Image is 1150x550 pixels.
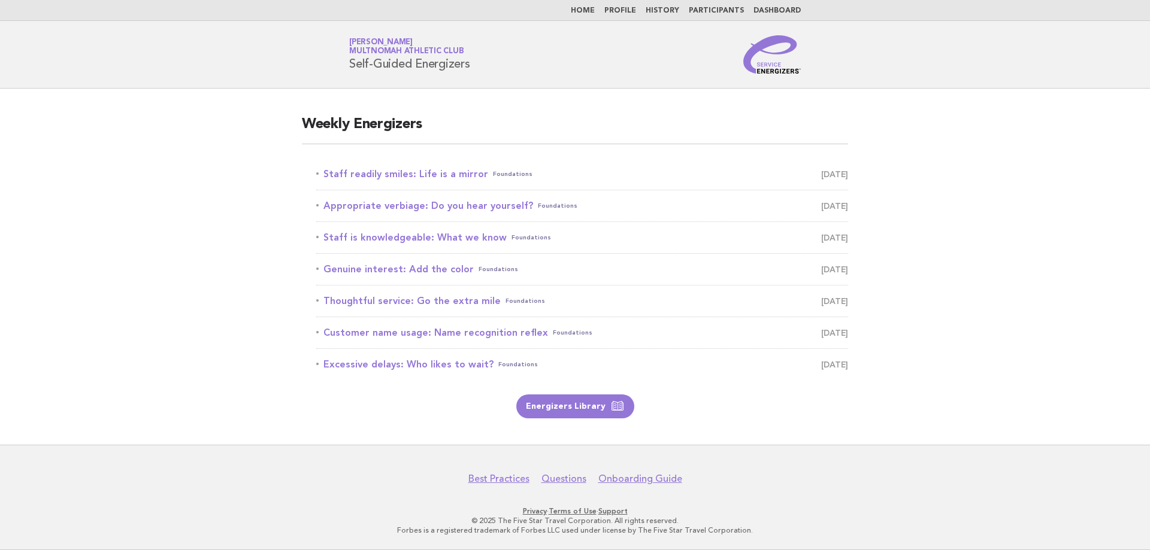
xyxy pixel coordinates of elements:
span: Foundations [493,166,532,183]
span: Multnomah Athletic Club [349,48,464,56]
a: Questions [541,473,586,485]
span: [DATE] [821,197,848,214]
a: Thoughtful service: Go the extra mileFoundations [DATE] [316,293,848,309]
span: Foundations [498,356,538,373]
a: History [646,7,679,14]
span: [DATE] [821,293,848,309]
span: [DATE] [821,261,848,278]
span: Foundations [553,324,592,341]
span: [DATE] [821,356,848,373]
span: Foundations [512,229,551,246]
a: Home [571,7,595,14]
a: Customer name usage: Name recognition reflexFoundations [DATE] [316,324,848,341]
span: [DATE] [821,229,848,246]
a: Profile [604,7,636,14]
span: Foundations [479,261,518,278]
a: [PERSON_NAME]Multnomah Athletic Club [349,38,464,55]
span: Foundations [538,197,577,214]
a: Terms of Use [549,507,597,515]
a: Participants [689,7,744,14]
h1: Self-Guided Energizers [349,39,470,70]
img: Service Energizers [743,35,801,74]
a: Genuine interest: Add the colorFoundations [DATE] [316,261,848,278]
a: Staff is knowledgeable: What we knowFoundations [DATE] [316,229,848,246]
a: Staff readily smiles: Life is a mirrorFoundations [DATE] [316,166,848,183]
a: Best Practices [468,473,529,485]
span: [DATE] [821,324,848,341]
a: Onboarding Guide [598,473,682,485]
p: · · [208,506,942,516]
a: Energizers Library [516,394,634,418]
a: Appropriate verbiage: Do you hear yourself?Foundations [DATE] [316,197,848,214]
a: Excessive delays: Who likes to wait?Foundations [DATE] [316,356,848,373]
p: Forbes is a registered trademark of Forbes LLC used under license by The Five Star Travel Corpora... [208,525,942,535]
a: Privacy [523,507,547,515]
span: Foundations [506,293,545,309]
a: Support [598,507,628,515]
p: © 2025 The Five Star Travel Corporation. All rights reserved. [208,516,942,525]
a: Dashboard [753,7,801,14]
h2: Weekly Energizers [302,115,848,144]
span: [DATE] [821,166,848,183]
